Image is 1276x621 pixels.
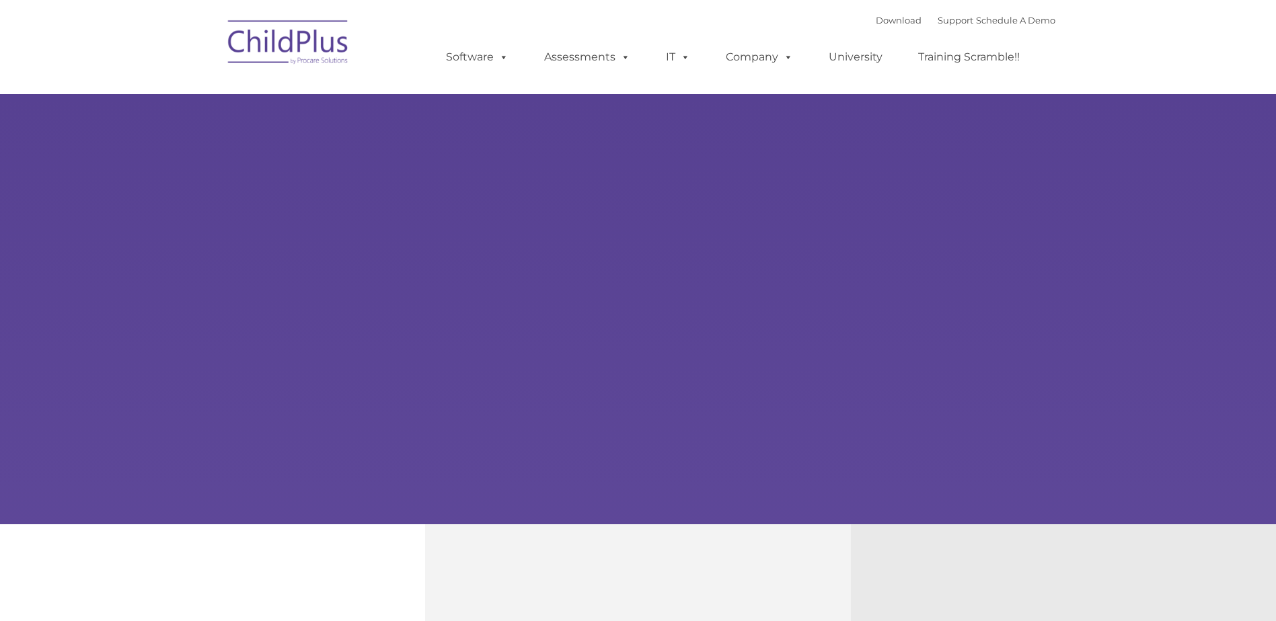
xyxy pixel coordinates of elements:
a: Assessments [531,44,644,71]
a: Training Scramble!! [905,44,1033,71]
a: Schedule A Demo [976,15,1055,26]
a: Download [876,15,922,26]
a: Support [938,15,973,26]
a: Company [712,44,806,71]
img: ChildPlus by Procare Solutions [221,11,356,78]
a: University [815,44,896,71]
a: IT [652,44,704,71]
a: Software [433,44,522,71]
font: | [876,15,1055,26]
